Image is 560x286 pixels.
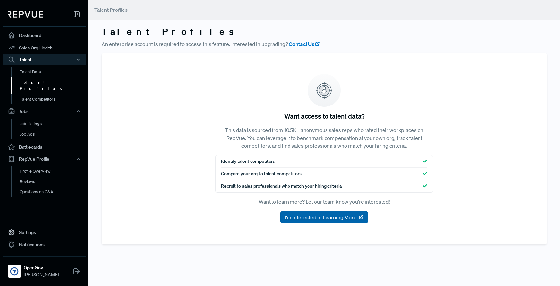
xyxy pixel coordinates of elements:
a: Notifications [3,238,86,251]
a: Job Listings [11,119,95,129]
p: This data is sourced from 10.5K+ anonymous sales reps who rated their workplaces on RepVue. You c... [215,126,433,150]
a: Questions on Q&A [11,187,95,197]
a: Profile Overview [11,166,95,177]
button: Jobs [3,106,86,117]
a: Settings [3,226,86,238]
a: Talent Competitors [11,94,95,105]
a: Dashboard [3,29,86,42]
span: Identify talent competitors [221,158,275,165]
a: Talent Profiles [11,77,95,94]
a: Sales Org Health [3,42,86,54]
p: Want to learn more? Let our team know you're interested! [215,198,433,206]
p: An enterprise account is required to access this feature. Interested in upgrading? [102,40,547,48]
a: Reviews [11,177,95,187]
a: Job Ads [11,129,95,140]
img: RepVue [8,11,43,18]
span: Compare your org to talent competitors [221,170,302,177]
span: Talent Profiles [94,7,128,13]
button: Talent [3,54,86,65]
a: Battlecards [3,141,86,153]
button: I'm Interested in Learning More [280,211,368,223]
strong: OpenGov [24,264,59,271]
span: I'm Interested in Learning More [285,213,357,221]
span: Recruit to sales professionals who match your hiring criteria [221,183,342,190]
span: [PERSON_NAME] [24,271,59,278]
a: OpenGovOpenGov[PERSON_NAME] [3,256,86,281]
h5: Want access to talent data? [284,112,364,120]
a: Contact Us [289,40,320,48]
img: OpenGov [9,266,20,276]
a: Talent Data [11,67,95,77]
h3: Talent Profiles [102,26,547,37]
button: RepVue Profile [3,153,86,164]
